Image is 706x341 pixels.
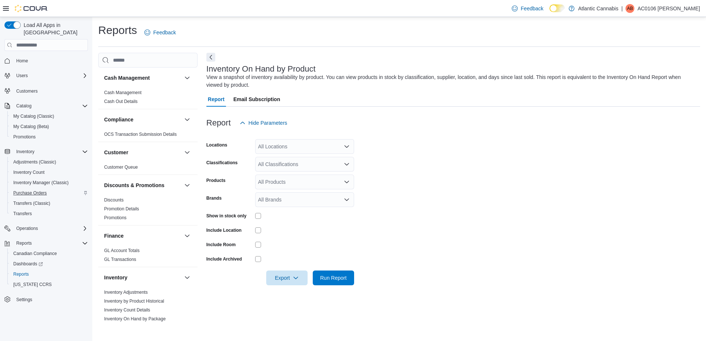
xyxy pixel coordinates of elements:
label: Include Room [206,242,236,248]
button: Adjustments (Classic) [7,157,91,167]
label: Show in stock only [206,213,247,219]
button: Users [13,71,31,80]
span: Cash Management [104,90,141,96]
span: Inventory [13,147,88,156]
a: Feedback [141,25,179,40]
button: Promotions [7,132,91,142]
span: Promotion Details [104,206,139,212]
button: My Catalog (Beta) [7,121,91,132]
a: Dashboards [10,259,46,268]
nav: Complex example [4,52,88,324]
input: Dark Mode [549,4,565,12]
button: Settings [1,294,91,305]
span: Run Report [320,274,347,282]
label: Products [206,178,226,183]
button: Reports [13,239,35,248]
span: Discounts [104,197,124,203]
span: Adjustments (Classic) [10,158,88,166]
div: Customer [98,163,198,175]
a: Cash Out Details [104,99,138,104]
button: Home [1,55,91,66]
span: Settings [13,295,88,304]
label: Classifications [206,160,238,166]
button: Cash Management [104,74,181,82]
a: My Catalog (Classic) [10,112,57,121]
span: Transfers (Classic) [10,199,88,208]
span: Reports [13,271,29,277]
button: Customer [104,149,181,156]
button: Compliance [104,116,181,123]
a: Inventory Count Details [104,307,150,313]
span: Inventory Count [13,169,45,175]
span: Reports [16,240,32,246]
button: Discounts & Promotions [104,182,181,189]
span: Customers [13,86,88,95]
button: Catalog [13,101,34,110]
span: Hide Parameters [249,119,287,127]
span: Promotions [10,132,88,141]
p: Atlantic Cannabis [578,4,618,13]
span: Report [208,92,225,107]
a: Settings [13,295,35,304]
a: GL Account Totals [104,248,140,253]
a: Canadian Compliance [10,249,60,258]
span: Purchase Orders [13,190,47,196]
a: Feedback [509,1,546,16]
button: Open list of options [344,144,350,149]
a: Dashboards [7,259,91,269]
button: My Catalog (Classic) [7,111,91,121]
button: Inventory Manager (Classic) [7,178,91,188]
a: Promotions [10,132,39,141]
span: My Catalog (Beta) [13,124,49,130]
button: Hide Parameters [237,116,290,130]
button: Inventory [1,147,91,157]
h3: Cash Management [104,74,150,82]
button: Next [206,53,215,62]
button: Users [1,70,91,81]
h3: Report [206,118,231,127]
h3: Discounts & Promotions [104,182,164,189]
span: Dashboards [13,261,43,267]
a: Home [13,56,31,65]
label: Brands [206,195,222,201]
a: Reports [10,270,32,279]
button: Discounts & Promotions [183,181,192,190]
span: My Catalog (Classic) [10,112,88,121]
span: My Catalog (Beta) [10,122,88,131]
span: Transfers [13,211,32,217]
span: Load All Apps in [GEOGRAPHIC_DATA] [21,21,88,36]
button: Inventory [13,147,37,156]
a: Promotions [104,215,127,220]
button: Compliance [183,115,192,124]
span: Reports [10,270,88,279]
button: Open list of options [344,161,350,167]
span: Canadian Compliance [13,251,57,256]
a: Inventory On Hand by Package [104,316,166,321]
img: Cova [15,5,48,12]
span: Inventory [16,149,34,155]
span: Home [16,58,28,64]
div: Compliance [98,130,198,142]
a: Inventory Adjustments [104,290,148,295]
span: Canadian Compliance [10,249,88,258]
span: Inventory Manager (Classic) [13,180,69,186]
button: [US_STATE] CCRS [7,279,91,290]
a: Cash Management [104,90,141,95]
a: Purchase Orders [10,189,50,197]
span: AB [627,4,633,13]
div: AC0106 Bowden Alexa [626,4,634,13]
button: Run Report [313,271,354,285]
a: Inventory Count [10,168,48,177]
button: Finance [183,231,192,240]
span: Promotions [104,215,127,221]
span: Home [13,56,88,65]
label: Include Archived [206,256,242,262]
a: Adjustments (Classic) [10,158,59,166]
button: Inventory Count [7,167,91,178]
span: Dashboards [10,259,88,268]
span: Customers [16,88,38,94]
button: Open list of options [344,179,350,185]
button: Operations [1,223,91,234]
